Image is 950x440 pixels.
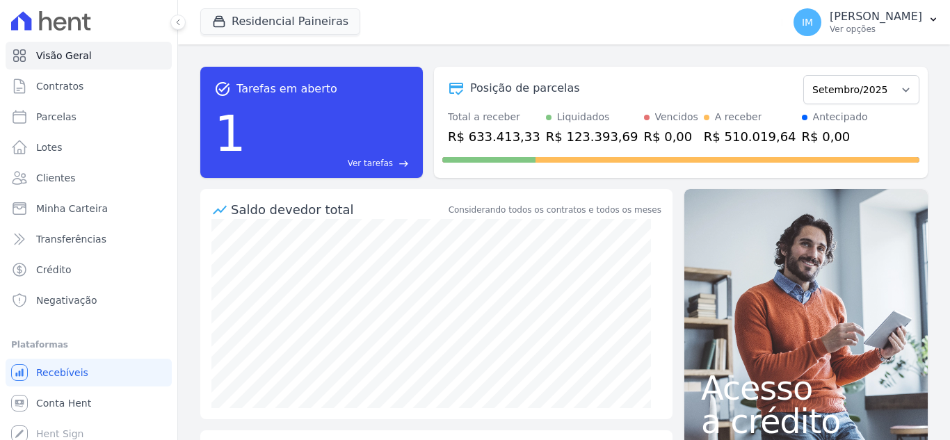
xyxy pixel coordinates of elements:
[782,3,950,42] button: IM [PERSON_NAME] Ver opções
[348,157,393,170] span: Ver tarefas
[6,195,172,222] a: Minha Carteira
[6,164,172,192] a: Clientes
[6,72,172,100] a: Contratos
[546,127,638,146] div: R$ 123.393,69
[36,293,97,307] span: Negativação
[701,371,911,405] span: Acesso
[6,359,172,386] a: Recebíveis
[36,110,77,124] span: Parcelas
[704,127,796,146] div: R$ 510.019,64
[557,110,610,124] div: Liquidados
[644,127,698,146] div: R$ 0,00
[448,127,540,146] div: R$ 633.413,33
[830,24,922,35] p: Ver opções
[214,97,246,170] div: 1
[36,263,72,277] span: Crédito
[830,10,922,24] p: [PERSON_NAME]
[36,171,75,185] span: Clientes
[36,49,92,63] span: Visão Geral
[802,127,868,146] div: R$ 0,00
[11,336,166,353] div: Plataformas
[6,133,172,161] a: Lotes
[448,110,540,124] div: Total a receber
[470,80,580,97] div: Posição de parcelas
[715,110,762,124] div: A receber
[36,202,108,215] span: Minha Carteira
[36,396,91,410] span: Conta Hent
[6,42,172,70] a: Visão Geral
[252,157,409,170] a: Ver tarefas east
[6,286,172,314] a: Negativação
[236,81,337,97] span: Tarefas em aberto
[449,204,661,216] div: Considerando todos os contratos e todos os meses
[214,81,231,97] span: task_alt
[231,200,446,219] div: Saldo devedor total
[6,256,172,284] a: Crédito
[36,140,63,154] span: Lotes
[701,405,911,438] span: a crédito
[802,17,813,27] span: IM
[36,79,83,93] span: Contratos
[36,232,106,246] span: Transferências
[6,225,172,253] a: Transferências
[655,110,698,124] div: Vencidos
[36,366,88,380] span: Recebíveis
[813,110,868,124] div: Antecipado
[200,8,360,35] button: Residencial Paineiras
[6,103,172,131] a: Parcelas
[6,389,172,417] a: Conta Hent
[398,158,409,169] span: east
